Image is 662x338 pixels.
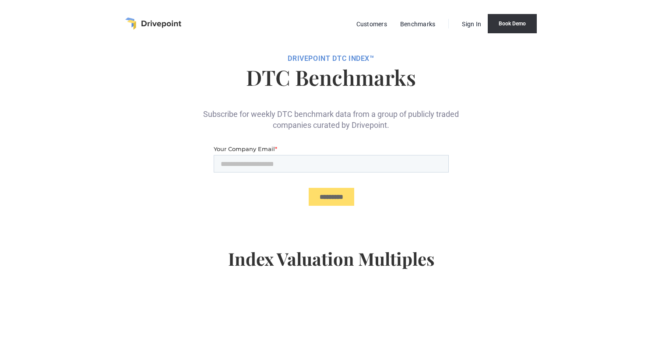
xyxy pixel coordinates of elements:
[352,18,391,30] a: Customers
[143,54,519,63] div: DRIVEPOiNT DTC Index™
[214,144,449,213] iframe: Form 0
[488,14,537,33] a: Book Demo
[143,67,519,88] h1: DTC Benchmarks
[458,18,486,30] a: Sign In
[200,95,462,130] div: Subscribe for weekly DTC benchmark data from a group of publicly traded companies curated by Driv...
[396,18,440,30] a: Benchmarks
[125,18,181,30] a: home
[143,248,519,283] h4: Index Valuation Multiples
